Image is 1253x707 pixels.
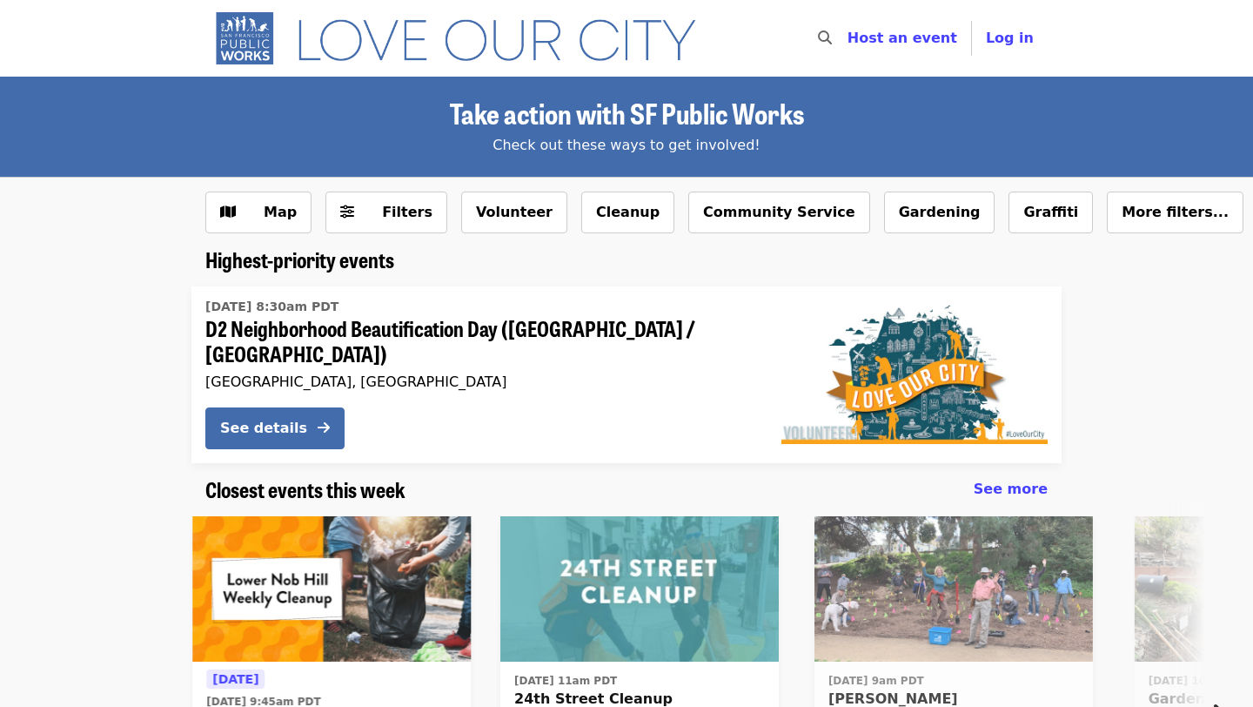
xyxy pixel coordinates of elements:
a: Closest events this week [205,477,405,502]
div: See details [220,418,307,439]
a: See details for "D2 Neighborhood Beautification Day (Russian Hill / Fillmore)" [191,286,1062,463]
button: Gardening [884,192,995,233]
span: See more [974,481,1048,497]
time: [DATE] 9am PDT [828,673,924,689]
input: Search [842,17,856,59]
div: [GEOGRAPHIC_DATA], [GEOGRAPHIC_DATA] [205,374,754,390]
img: 24th Street Cleanup organized by SF Public Works [500,516,779,663]
i: search icon [818,30,832,46]
span: [DATE] [212,672,258,686]
span: Map [264,204,297,220]
button: Volunteer [461,192,567,233]
button: Community Service [688,192,870,233]
a: Host an event [848,30,957,46]
span: More filters... [1122,204,1229,220]
button: Graffiti [1008,192,1093,233]
button: Log in [972,21,1048,56]
a: See more [974,479,1048,500]
img: D2 Neighborhood Beautification Day (Russian Hill / Fillmore) organized by SF Public Works [781,305,1048,444]
div: Closest events this week [191,477,1062,502]
time: [DATE] 8:30am PDT [205,298,338,316]
div: Check out these ways to get involved! [205,135,1048,156]
button: Cleanup [581,192,674,233]
img: SF Public Works - Home [205,10,721,66]
time: [DATE] 10am PDT [1149,673,1251,689]
i: map icon [220,204,236,220]
button: Show map view [205,192,312,233]
button: See details [205,407,345,449]
button: Filters (0 selected) [325,192,447,233]
span: Filters [382,204,432,220]
span: D2 Neighborhood Beautification Day ([GEOGRAPHIC_DATA] / [GEOGRAPHIC_DATA]) [205,316,754,367]
i: sliders-h icon [340,204,354,220]
span: Take action with SF Public Works [450,92,804,133]
span: Closest events this week [205,474,405,504]
i: arrow-right icon [318,420,330,436]
span: Log in [986,30,1034,46]
img: Lower Nob Hill Weekly Cleanup organized by Together SF [192,516,471,663]
time: [DATE] 11am PDT [514,673,617,689]
img: Glen Park Greenway Beautification Day organized by SF Public Works [814,516,1093,663]
span: Highest-priority events [205,244,394,274]
button: More filters... [1107,192,1243,233]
